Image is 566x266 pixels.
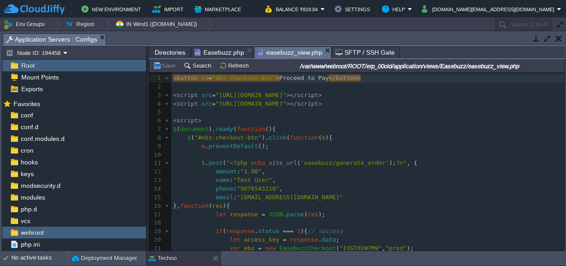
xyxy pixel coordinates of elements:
[301,159,389,166] span: 'easebuzz/generate_order'
[528,230,557,257] iframe: chat widget
[269,134,286,141] span: click
[184,61,214,70] button: Search
[283,211,287,218] span: .
[115,18,200,31] button: IN West1 ([DOMAIN_NAME])
[219,61,251,70] button: Refresh
[191,134,194,141] span: (
[216,92,287,98] span: "[URL][DOMAIN_NAME]"
[233,185,237,192] span: :
[212,100,216,107] span: =
[19,146,35,154] a: cron
[205,143,208,149] span: .
[19,158,39,166] a: hooks
[230,236,240,243] span: let
[149,168,163,176] div: 12
[237,168,241,175] span: :
[382,245,386,252] span: ,
[208,126,216,132] span: ).
[244,245,255,252] span: ebz
[258,143,269,149] span: ();
[19,111,34,119] a: conf
[290,236,318,243] span: response
[173,117,177,124] span: <
[297,228,301,234] span: 1
[286,211,304,218] span: parse
[335,4,373,14] button: Settings
[407,159,417,166] span: , {
[226,228,255,234] span: response
[19,193,47,201] span: modules
[322,236,336,243] span: data
[198,117,202,124] span: >
[233,194,237,201] span: :
[208,143,258,149] span: preventDefault
[19,240,41,248] a: php.ini
[325,134,333,141] span: ){
[230,159,247,166] span: <?php
[153,61,178,70] button: Save
[422,4,557,14] button: [DOMAIN_NAME][EMAIL_ADDRESS][DOMAIN_NAME]
[233,126,237,132] span: (
[208,159,222,166] span: post
[336,75,357,81] span: button
[223,159,226,166] span: (
[149,125,163,134] div: 7
[283,228,293,234] span: ===
[241,168,262,175] span: "1.00"
[149,193,163,202] div: 15
[202,159,205,166] span: $
[177,117,198,124] span: script
[66,18,98,31] button: Region
[191,47,253,58] li: /var/www/webroot/ROOT/erp_00old/application/controllers/Easebuzz.php
[223,228,226,234] span: (
[180,202,209,209] span: function
[6,49,63,57] button: Node ID: 194458
[212,202,222,209] span: res
[255,228,258,234] span: .
[149,100,163,108] div: 4
[403,159,407,166] span: "
[194,134,262,141] span: "#ebz-checkout-btn"
[202,92,212,98] span: src
[19,123,40,131] span: conf.d
[262,134,269,141] span: ).
[279,185,283,192] span: ,
[19,182,62,190] span: modsecurity.d
[19,229,45,237] a: webroot
[216,126,233,132] span: ready
[407,245,414,252] span: );
[177,75,198,81] span: button
[177,92,198,98] span: script
[297,100,318,107] span: script
[11,251,68,266] div: No active tasks
[149,244,163,253] div: 21
[149,117,163,125] div: 6
[307,228,343,234] span: // success
[230,211,258,218] span: response
[208,75,212,81] span: =
[19,73,60,81] span: Mount Points
[265,126,276,132] span: (){
[173,75,177,81] span: <
[318,236,322,243] span: .
[318,92,322,98] span: >
[265,4,321,14] button: Balance ₹819.04
[396,159,403,166] span: ?>
[19,217,32,225] span: vcs
[202,143,205,149] span: e
[149,185,163,193] div: 14
[149,83,163,91] div: 2
[149,254,177,263] button: Techno
[283,236,287,243] span: =
[286,134,290,141] span: (
[194,47,244,58] span: Easebuzz.php
[269,159,297,166] span: site_url
[389,159,396,166] span: );
[216,228,223,234] span: if
[155,47,185,58] span: Directories
[149,159,163,168] div: 11
[212,75,276,81] span: "ebz-checkout-btn"
[72,254,137,263] button: Deployment Manager
[251,159,265,166] span: echo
